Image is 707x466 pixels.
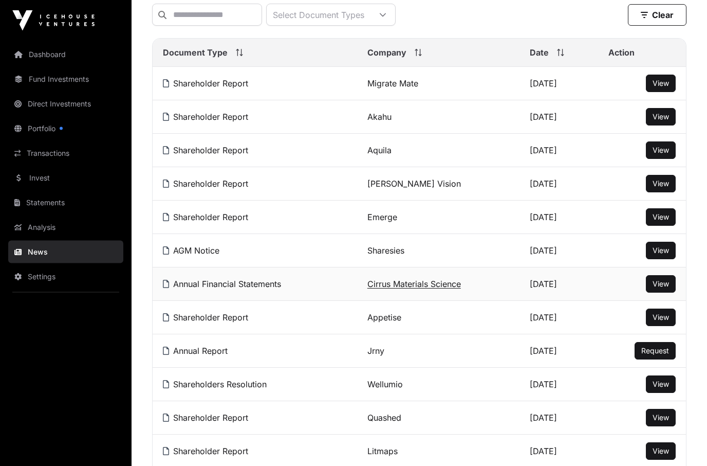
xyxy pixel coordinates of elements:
[653,313,669,322] span: View
[646,376,676,393] button: View
[367,413,401,423] a: Quashed
[519,335,598,368] td: [DATE]
[653,113,669,121] span: View
[653,313,669,323] a: View
[653,213,669,222] span: View
[646,142,676,159] button: View
[653,246,669,256] a: View
[367,112,392,122] a: Akahu
[530,47,549,59] span: Date
[8,191,123,214] a: Statements
[519,402,598,435] td: [DATE]
[519,101,598,134] td: [DATE]
[519,268,598,301] td: [DATE]
[367,346,384,356] a: Jrny
[367,279,461,290] a: Cirrus Materials Science
[519,67,598,101] td: [DATE]
[656,417,707,466] iframe: Chat Widget
[367,179,461,189] a: [PERSON_NAME] Vision
[163,246,219,256] a: AGM Notice
[653,180,669,188] span: View
[646,109,676,126] button: View
[641,347,669,355] span: Request
[653,380,669,389] span: View
[367,246,404,256] a: Sharesies
[519,368,598,402] td: [DATE]
[653,146,669,155] span: View
[646,443,676,460] button: View
[12,10,95,31] img: Icehouse Ventures Logo
[653,79,669,88] span: View
[519,301,598,335] td: [DATE]
[163,212,248,223] a: Shareholder Report
[646,175,676,193] button: View
[653,447,669,456] span: View
[8,43,123,66] a: Dashboard
[367,313,401,323] a: Appetise
[163,79,248,89] a: Shareholder Report
[641,346,669,356] a: Request
[519,168,598,201] td: [DATE]
[653,246,669,255] span: View
[163,146,248,156] a: Shareholder Report
[608,47,635,59] span: Action
[519,201,598,235] td: [DATE]
[519,235,598,268] td: [DATE]
[653,179,669,189] a: View
[163,179,248,189] a: Shareholder Report
[8,241,123,263] a: News
[646,209,676,226] button: View
[367,380,403,390] a: Wellumio
[653,146,669,156] a: View
[367,47,406,59] span: Company
[519,134,598,168] td: [DATE]
[653,279,669,290] a: View
[653,79,669,89] a: View
[653,380,669,390] a: View
[646,276,676,293] button: View
[653,413,669,423] a: View
[163,346,228,356] a: Annual Report
[646,309,676,327] button: View
[367,146,392,156] a: Aquila
[646,409,676,427] button: View
[8,216,123,239] a: Analysis
[653,280,669,289] span: View
[8,142,123,165] a: Transactions
[367,446,398,457] a: Litmaps
[163,380,267,390] a: Shareholders Resolution
[646,75,676,93] button: View
[635,343,676,360] button: Request
[628,5,686,26] button: Clear
[8,167,123,189] a: Invest
[163,413,248,423] a: Shareholder Report
[653,212,669,223] a: View
[367,212,397,223] a: Emerge
[8,93,123,115] a: Direct Investments
[367,79,418,89] a: Migrate Mate
[163,47,228,59] span: Document Type
[8,68,123,91] a: Fund Investments
[8,117,123,140] a: Portfolio
[163,446,248,457] a: Shareholder Report
[8,265,123,288] a: Settings
[646,242,676,260] button: View
[163,112,248,122] a: Shareholder Report
[653,112,669,122] a: View
[163,313,248,323] a: Shareholder Report
[653,414,669,422] span: View
[267,5,370,26] div: Select Document Types
[163,279,281,290] a: Annual Financial Statements
[653,446,669,457] a: View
